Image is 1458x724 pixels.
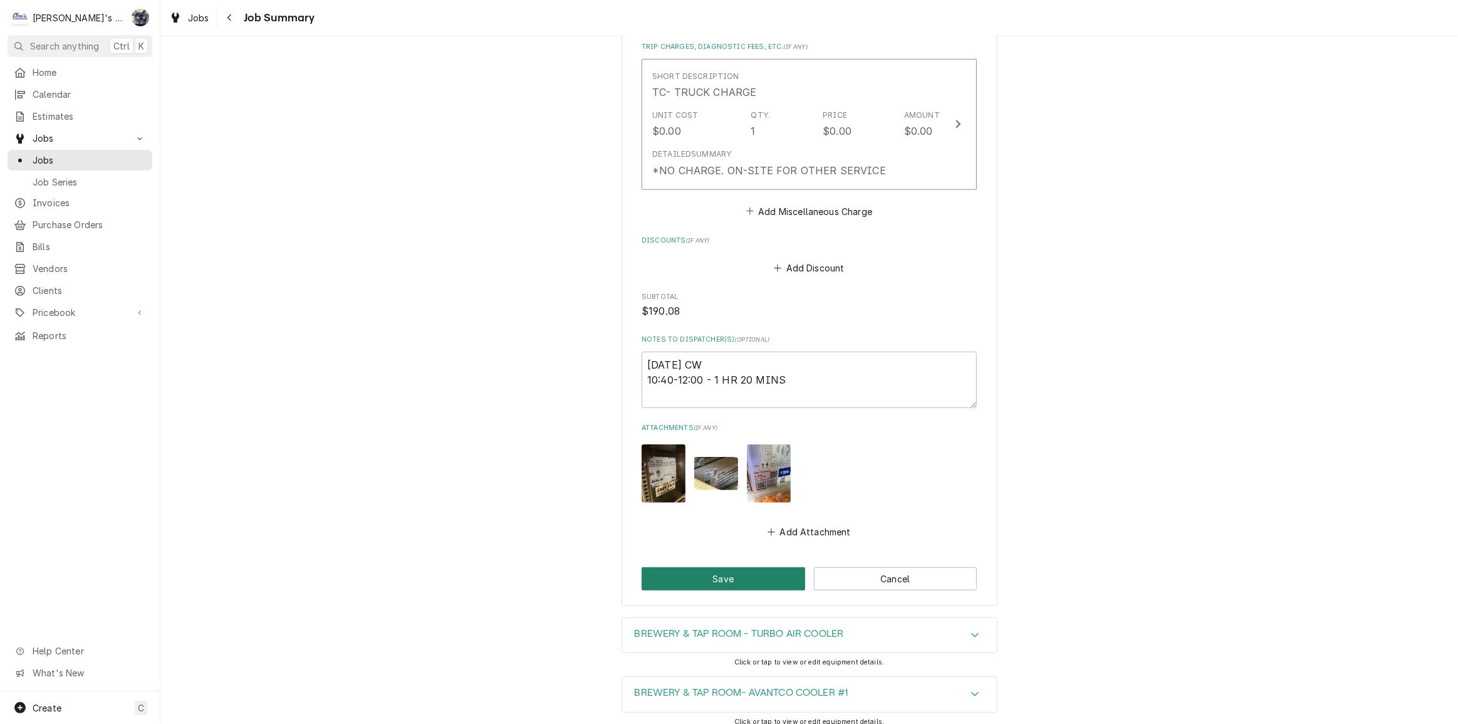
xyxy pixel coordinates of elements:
[33,703,61,713] span: Create
[11,9,29,26] div: Clay's Refrigeration's Avatar
[814,567,977,590] button: Cancel
[8,302,152,323] a: Go to Pricebook
[766,523,853,541] button: Add Attachment
[652,85,757,100] div: TC- TRUCK CHARGE
[904,110,940,121] div: Amount
[33,110,146,123] span: Estimates
[240,9,315,26] span: Job Summary
[642,335,977,345] label: Notes to Dispatcher(s)
[33,218,146,231] span: Purchase Orders
[642,236,977,277] div: Discounts
[694,457,738,490] img: 5zBOYuTpRWXhevTdPUlg
[8,150,152,171] a: Jobs
[8,192,152,213] a: Invoices
[642,42,977,52] label: Trip Charges, Diagnostic Fees, etc.
[747,444,791,503] img: 9qBVk16DTF2MSzMHQZF0
[30,39,99,53] span: Search anything
[652,149,731,160] div: Detailed Summary
[8,172,152,192] a: Job Series
[132,9,149,26] div: Sarah Bendele's Avatar
[8,258,152,279] a: Vendors
[734,658,885,666] span: Click or tap to view or edit equipment details.
[33,306,127,319] span: Pricebook
[33,284,146,297] span: Clients
[33,88,146,101] span: Calendar
[642,423,977,433] label: Attachments
[33,262,146,275] span: Vendors
[8,325,152,346] a: Reports
[138,39,144,53] span: K
[132,9,149,26] div: SB
[33,240,146,253] span: Bills
[642,567,805,590] button: Save
[8,280,152,301] a: Clients
[33,132,127,145] span: Jobs
[642,567,977,590] div: Button Group
[622,618,997,653] button: Accordion Details Expand Trigger
[8,236,152,257] a: Bills
[8,106,152,127] a: Estimates
[784,43,808,50] span: ( if any )
[642,335,977,408] div: Notes to Dispatcher(s)
[642,352,977,408] textarea: [DATE] CW 10:40-12:00 - 1 HR 20 MINS
[164,8,214,28] a: Jobs
[8,84,152,105] a: Calendar
[642,444,685,503] img: 2OzGkDEZTQNFjjm6S8E0
[8,62,152,83] a: Home
[8,663,152,683] a: Go to What's New
[622,676,997,713] div: BREWERY & TAP ROOM- AVANTCO COOLER #1
[904,123,933,139] div: $0.00
[220,8,240,28] button: Navigate back
[652,163,886,178] div: *NO CHARGE. ON-SITE FOR OTHER SERVICE
[33,666,145,679] span: What's New
[33,329,146,342] span: Reports
[642,567,977,590] div: Button Group Row
[652,110,698,121] div: Unit Cost
[642,305,680,317] span: $190.08
[652,71,739,82] div: Short Description
[685,237,709,244] span: ( if any )
[642,292,977,302] span: Subtotal
[635,687,848,699] h3: BREWERY & TAP ROOM- AVANTCO COOLER #1
[33,176,146,189] span: Job Series
[635,628,844,640] h3: BREWERY & TAP ROOM - TURBO AIR COOLER
[735,336,770,343] span: ( optional )
[138,701,144,715] span: C
[8,641,152,661] a: Go to Help Center
[642,59,977,190] button: Update Line Item
[744,202,874,220] button: Add Miscellaneous Charge
[622,618,997,653] div: Accordion Header
[751,123,755,139] div: 1
[33,644,145,658] span: Help Center
[8,214,152,235] a: Purchase Orders
[11,9,29,26] div: C
[823,123,851,139] div: $0.00
[823,110,847,121] div: Price
[113,39,130,53] span: Ctrl
[33,66,146,79] span: Home
[642,292,977,319] div: Subtotal
[33,154,146,167] span: Jobs
[751,110,770,121] div: Qty.
[33,11,125,24] div: [PERSON_NAME]'s Refrigeration
[622,677,997,712] div: Accordion Header
[642,236,977,246] label: Discounts
[772,260,846,277] button: Add Discount
[8,35,152,57] button: Search anythingCtrlK
[642,42,977,220] div: Trip Charges, Diagnostic Fees, etc.
[188,11,209,24] span: Jobs
[642,423,977,540] div: Attachments
[8,128,152,149] a: Go to Jobs
[652,123,681,139] div: $0.00
[694,424,717,431] span: ( if any )
[642,304,977,319] span: Subtotal
[622,677,997,712] button: Accordion Details Expand Trigger
[33,196,146,209] span: Invoices
[622,617,997,654] div: BREWERY & TAP ROOM - TURBO AIR COOLER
